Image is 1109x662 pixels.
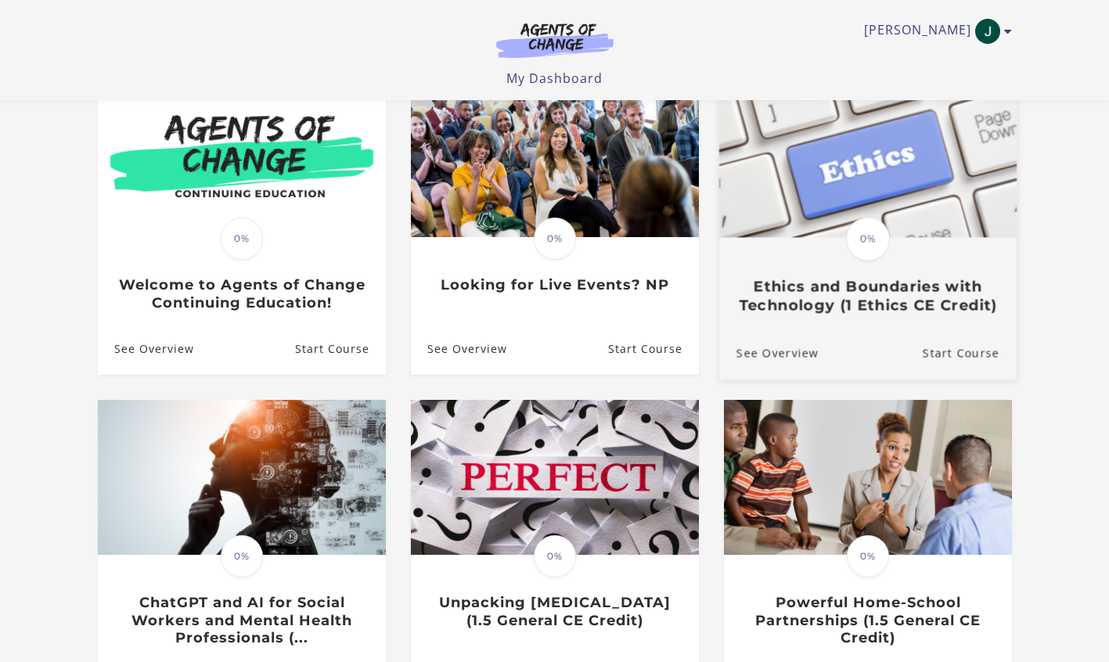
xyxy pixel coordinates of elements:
[427,594,682,629] h3: Unpacking [MEDICAL_DATA] (1.5 General CE Credit)
[427,276,682,294] h3: Looking for Live Events? NP
[864,19,1004,44] a: Toggle menu
[718,327,818,380] a: Ethics and Boundaries with Technology (1 Ethics CE Credit): See Overview
[114,594,369,647] h3: ChatGPT and AI for Social Workers and Mental Health Professionals (...
[534,535,576,577] span: 0%
[847,535,889,577] span: 0%
[221,218,263,260] span: 0%
[411,324,507,375] a: Looking for Live Events? NP: See Overview
[922,327,1016,380] a: Ethics and Boundaries with Technology (1 Ethics CE Credit): Resume Course
[114,276,369,311] h3: Welcome to Agents of Change Continuing Education!
[221,535,263,577] span: 0%
[846,217,890,261] span: 0%
[736,278,999,314] h3: Ethics and Boundaries with Technology (1 Ethics CE Credit)
[506,70,603,87] a: My Dashboard
[607,324,698,375] a: Looking for Live Events? NP: Resume Course
[534,218,576,260] span: 0%
[740,594,995,647] h3: Powerful Home-School Partnerships (1.5 General CE Credit)
[480,22,630,58] img: Agents of Change Logo
[98,324,194,375] a: Welcome to Agents of Change Continuing Education!: See Overview
[294,324,385,375] a: Welcome to Agents of Change Continuing Education!: Resume Course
